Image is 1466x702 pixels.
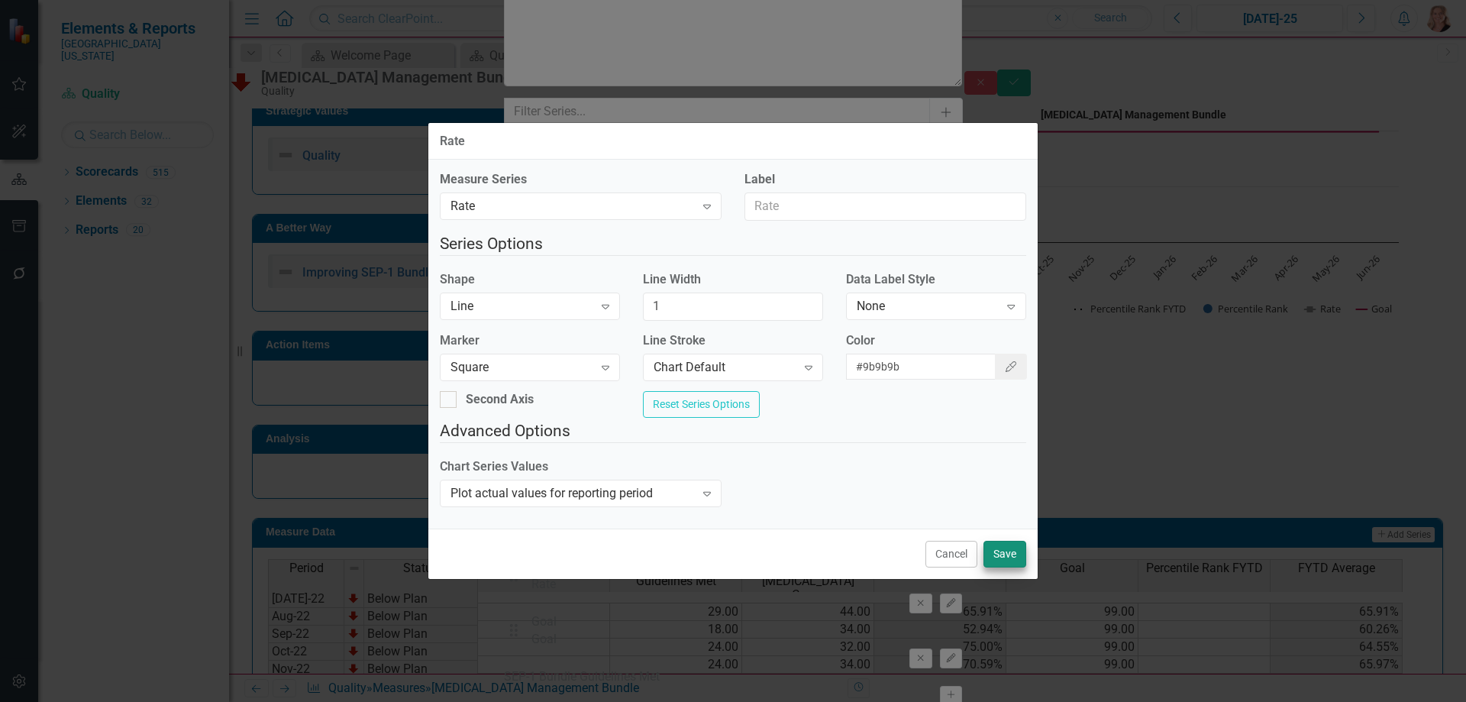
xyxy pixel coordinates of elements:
label: Line Width [643,271,823,289]
label: Color [846,332,1026,350]
label: Marker [440,332,620,350]
button: Cancel [925,541,977,568]
label: Label [744,171,1026,189]
div: Square [450,358,593,376]
button: Save [983,541,1026,568]
input: Chart Default [846,354,996,380]
legend: Series Options [440,232,1026,256]
div: None [857,298,999,315]
div: Rate [450,198,695,215]
div: Rate [440,134,465,148]
label: Data Label Style [846,271,1026,289]
label: Measure Series [440,171,722,189]
div: Chart Default [654,358,796,376]
div: Second Axis [466,391,534,409]
div: Plot actual values for reporting period [450,485,695,503]
legend: Advanced Options [440,419,1026,443]
input: Chart Default [643,293,823,321]
input: Rate [744,192,1026,221]
button: Reset Series Options [643,391,760,418]
label: Shape [440,271,620,289]
label: Chart Series Values [440,458,722,476]
label: Line Stroke [643,332,823,350]
div: Line [450,298,593,315]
